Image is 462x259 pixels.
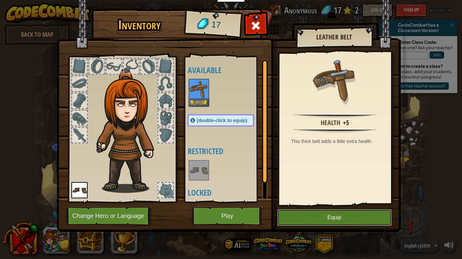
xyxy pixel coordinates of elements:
[93,69,166,193] img: hair_f2.png
[189,161,208,180] img: portrait.png
[197,118,247,123] span: (double-click to equip)
[189,99,208,106] button: Equip
[277,209,392,226] button: Equip
[71,182,88,198] img: portrait.png
[321,118,340,128] div: Health
[188,147,268,155] h4: Restricted
[313,58,357,102] img: portrait.png
[188,66,268,75] h4: Available
[343,118,349,128] div: +5
[66,207,152,225] button: Change Hero or Language
[192,207,263,225] button: Play
[188,188,268,197] h4: Locked
[293,114,376,118] img: hr.png
[293,128,376,133] img: hr.png
[211,19,221,31] span: 17
[96,18,183,32] h1: Inventory
[291,138,382,145] div: This thick belt adds a little extra health.
[189,80,208,98] img: portrait.png
[302,33,366,41] h2: Leather Belt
